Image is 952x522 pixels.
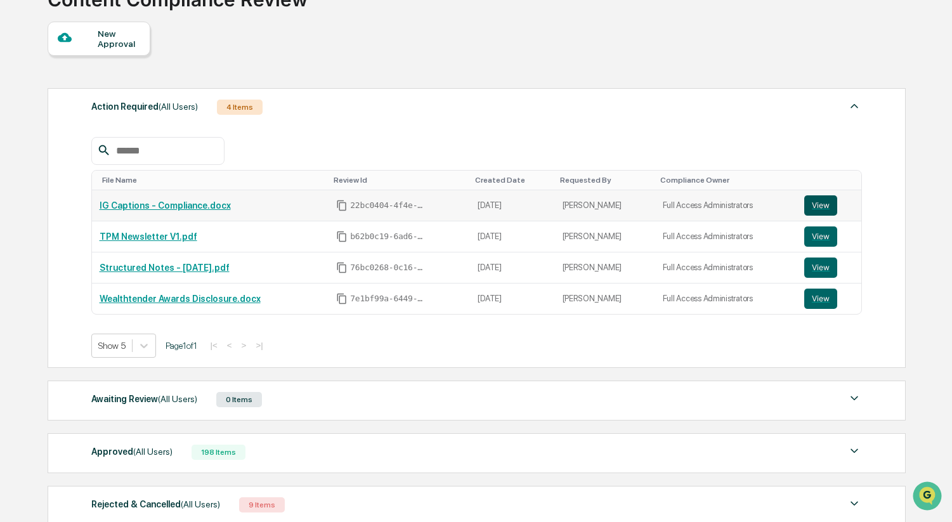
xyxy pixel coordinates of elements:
[350,294,426,304] span: 7e1bf99a-6449-45c3-8181-c0e5f5f3b389
[336,200,348,211] span: Copy Id
[13,97,36,120] img: 1746055101610-c473b297-6a78-478c-a979-82029cc54cd1
[555,221,655,252] td: [PERSON_NAME]
[804,289,837,309] button: View
[91,496,220,512] div: Rejected & Cancelled
[475,176,549,185] div: Toggle SortBy
[192,445,245,460] div: 198 Items
[89,214,153,225] a: Powered byPylon
[239,497,285,512] div: 9 Items
[216,101,231,116] button: Start new chat
[336,262,348,273] span: Copy Id
[91,443,173,460] div: Approved
[336,231,348,242] span: Copy Id
[847,391,862,406] img: caret
[470,221,554,252] td: [DATE]
[555,284,655,314] td: [PERSON_NAME]
[92,161,102,171] div: 🗄️
[804,289,854,309] a: View
[13,27,231,47] p: How can we help?
[911,480,946,514] iframe: Open customer support
[847,443,862,459] img: caret
[350,200,426,211] span: 22bc0404-4f4e-4749-a20f-3f6da63f0e92
[238,340,251,351] button: >
[100,263,230,273] a: Structured Notes - [DATE].pdf
[43,110,160,120] div: We're available if you need us!
[207,340,221,351] button: |<
[660,176,792,185] div: Toggle SortBy
[91,98,198,115] div: Action Required
[100,232,197,242] a: TPM Newsletter V1.pdf
[470,252,554,284] td: [DATE]
[100,200,231,211] a: IG Captions - Compliance.docx
[804,226,837,247] button: View
[8,179,85,202] a: 🔎Data Lookup
[655,221,797,252] td: Full Access Administrators
[100,294,261,304] a: Wealthtender Awards Disclosure.docx
[804,226,854,247] a: View
[13,185,23,195] div: 🔎
[847,496,862,511] img: caret
[350,263,426,273] span: 76bc0268-0c16-4ddb-b54e-a2884c5893c1
[217,100,263,115] div: 4 Items
[102,176,324,185] div: Toggle SortBy
[334,176,465,185] div: Toggle SortBy
[91,391,197,407] div: Awaiting Review
[555,190,655,221] td: [PERSON_NAME]
[804,258,854,278] a: View
[336,293,348,304] span: Copy Id
[804,258,837,278] button: View
[655,190,797,221] td: Full Access Administrators
[804,195,837,216] button: View
[25,184,80,197] span: Data Lookup
[470,284,554,314] td: [DATE]
[804,195,854,216] a: View
[126,215,153,225] span: Pylon
[105,160,157,173] span: Attestations
[807,176,856,185] div: Toggle SortBy
[25,160,82,173] span: Preclearance
[655,252,797,284] td: Full Access Administrators
[223,340,236,351] button: <
[166,341,197,351] span: Page 1 of 1
[560,176,650,185] div: Toggle SortBy
[655,284,797,314] td: Full Access Administrators
[216,392,262,407] div: 0 Items
[847,98,862,114] img: caret
[13,161,23,171] div: 🖐️
[158,394,197,404] span: (All Users)
[555,252,655,284] td: [PERSON_NAME]
[43,97,208,110] div: Start new chat
[87,155,162,178] a: 🗄️Attestations
[133,447,173,457] span: (All Users)
[98,29,140,49] div: New Approval
[252,340,266,351] button: >|
[181,499,220,509] span: (All Users)
[159,101,198,112] span: (All Users)
[470,190,554,221] td: [DATE]
[8,155,87,178] a: 🖐️Preclearance
[350,232,426,242] span: b62b0c19-6ad6-40e6-8aeb-64785189a24c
